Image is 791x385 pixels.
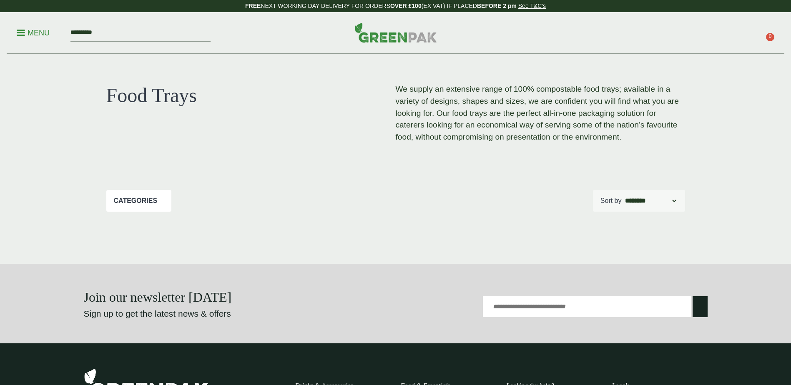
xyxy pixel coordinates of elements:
[623,196,678,206] select: Shop order
[766,33,774,41] span: 0
[114,196,158,206] p: Categories
[600,196,622,206] p: Sort by
[17,28,50,36] a: Menu
[106,83,396,107] h1: Food Trays
[17,28,50,38] p: Menu
[84,307,364,320] p: Sign up to get the latest news & offers
[84,290,232,305] strong: Join our newsletter [DATE]
[245,2,261,9] strong: FREE
[390,2,422,9] strong: OVER £100
[477,2,517,9] strong: BEFORE 2 pm
[518,2,546,9] a: See T&C's
[396,83,685,143] p: We supply an extensive range of 100% compostable food trays; available in a variety of designs, s...
[354,22,437,42] img: GreenPak Supplies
